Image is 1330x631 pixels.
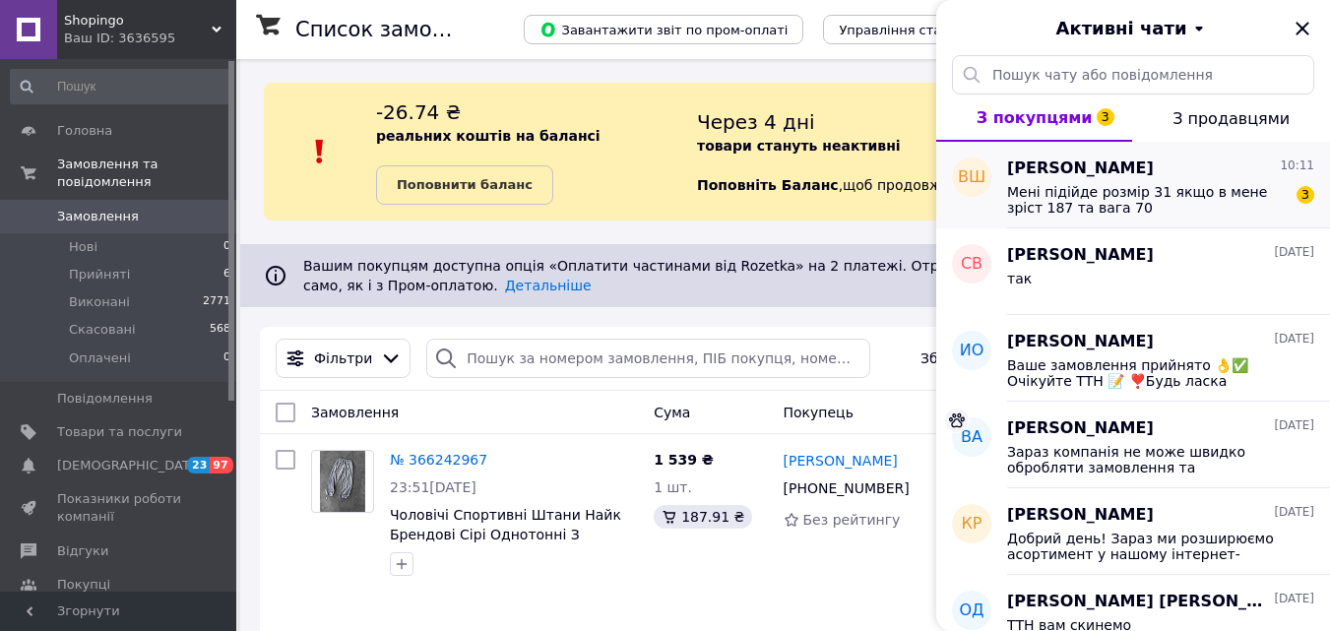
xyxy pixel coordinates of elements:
[823,15,1005,44] button: Управління статусами
[920,348,1064,368] span: Збережені фільтри:
[936,315,1330,402] button: ИО[PERSON_NAME][DATE]Ваше замовлення прийнято 👌✅ Очікуйте ТТН 📝 ❣️Будь ласка перевірте замовлення...
[314,348,372,368] span: Фільтри
[697,98,1306,205] div: , щоб продовжити отримувати замовлення
[1007,417,1154,440] span: [PERSON_NAME]
[936,95,1132,142] button: З покупцями3
[961,253,982,276] span: СВ
[311,450,374,513] a: Фото товару
[654,505,752,529] div: 187.91 ₴
[57,490,182,526] span: Показники роботи компанії
[1007,444,1287,475] span: Зараз компанія не може швидко обробляти замовлення та повідомлення, оскільки за її графіком робот...
[223,266,230,284] span: 6
[1274,591,1314,607] span: [DATE]
[203,293,230,311] span: 2771
[1291,17,1314,40] button: Закрити
[784,451,898,471] a: [PERSON_NAME]
[505,278,592,293] a: Детальніше
[1007,591,1270,613] span: [PERSON_NAME] [PERSON_NAME]
[1007,158,1154,180] span: [PERSON_NAME]
[697,138,901,154] b: товари стануть неактивні
[654,479,692,495] span: 1 шт.
[780,474,914,502] div: [PHONE_NUMBER]
[654,405,690,420] span: Cума
[390,452,487,468] a: № 366242967
[320,451,366,512] img: Фото товару
[57,208,139,225] span: Замовлення
[959,599,983,622] span: од
[305,137,335,166] img: :exclamation:
[64,30,236,47] div: Ваш ID: 3636595
[390,507,621,562] a: Чоловічі Спортивні Штани Найк Брендові Сірі Однотонні З Логотипом Nike Shopingo
[57,122,112,140] span: Головна
[210,321,230,339] span: 568
[187,457,210,473] span: 23
[1007,504,1154,527] span: [PERSON_NAME]
[376,100,461,124] span: -26.74 ₴
[390,479,476,495] span: 23:51[DATE]
[961,426,982,449] span: ВА
[1007,331,1154,353] span: [PERSON_NAME]
[311,405,399,420] span: Замовлення
[524,15,803,44] button: Завантажити звіт по пром-оплаті
[991,16,1275,41] button: Активні чати
[1007,184,1287,216] span: Мені підійде розмір 31 якщо в мене зріст 187 та вага 70
[936,488,1330,575] button: КР[PERSON_NAME][DATE]Добрий день! Зараз ми розширюємо асортимент у нашому інтернет-магазині та за...
[57,156,236,191] span: Замовлення та повідомлення
[1274,417,1314,434] span: [DATE]
[64,12,212,30] span: Shopingo
[69,293,130,311] span: Виконані
[654,452,714,468] span: 1 539 ₴
[303,258,1259,293] span: Вашим покупцям доступна опція «Оплатити частинами від Rozetka» на 2 платежі. Отримуйте нові замов...
[69,321,136,339] span: Скасовані
[1007,531,1287,562] span: Добрий день! Зараз ми розширюємо асортимент у нашому інтернет-магазині та зацікавлені додати Суша...
[57,576,110,594] span: Покупці
[376,128,601,144] b: реальних коштів на балансі
[839,23,989,37] span: Управління статусами
[784,405,854,420] span: Покупець
[803,512,901,528] span: Без рейтингу
[1097,108,1114,126] span: 3
[376,165,553,205] a: Поповнити баланс
[952,55,1314,95] input: Пошук чату або повідомлення
[936,402,1330,488] button: ВА[PERSON_NAME][DATE]Зараз компанія не може швидко обробляти замовлення та повідомлення, оскільки...
[1007,271,1032,286] span: так
[295,18,495,41] h1: Список замовлень
[1274,244,1314,261] span: [DATE]
[936,142,1330,228] button: ВШ[PERSON_NAME]10:11Мені підійде розмір 31 якщо в мене зріст 187 та вага 703
[10,69,232,104] input: Пошук
[69,349,131,367] span: Оплачені
[1274,504,1314,521] span: [DATE]
[1007,244,1154,267] span: [PERSON_NAME]
[961,513,982,536] span: КР
[960,340,984,362] span: ИО
[977,108,1093,127] span: З покупцями
[539,21,788,38] span: Завантажити звіт по пром-оплаті
[958,166,985,189] span: ВШ
[1007,357,1287,389] span: Ваше замовлення прийнято 👌✅ Очікуйте ТТН 📝 ❣️Будь ласка перевірте замовлення у поштовому відділен...
[210,457,232,473] span: 97
[69,238,97,256] span: Нові
[936,228,1330,315] button: СВ[PERSON_NAME][DATE]так
[1055,16,1186,41] span: Активні чати
[57,542,108,560] span: Відгуки
[426,339,870,378] input: Пошук за номером замовлення, ПІБ покупця, номером телефону, Email, номером накладної
[697,110,815,134] span: Через 4 дні
[69,266,130,284] span: Прийняті
[1132,95,1330,142] button: З продавцями
[1274,331,1314,347] span: [DATE]
[1172,109,1290,128] span: З продавцями
[1280,158,1314,174] span: 10:11
[57,457,203,474] span: [DEMOGRAPHIC_DATA]
[397,177,533,192] b: Поповнити баланс
[57,423,182,441] span: Товари та послуги
[223,238,230,256] span: 0
[1297,186,1314,204] span: 3
[697,177,839,193] b: Поповніть Баланс
[57,390,153,408] span: Повідомлення
[223,349,230,367] span: 0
